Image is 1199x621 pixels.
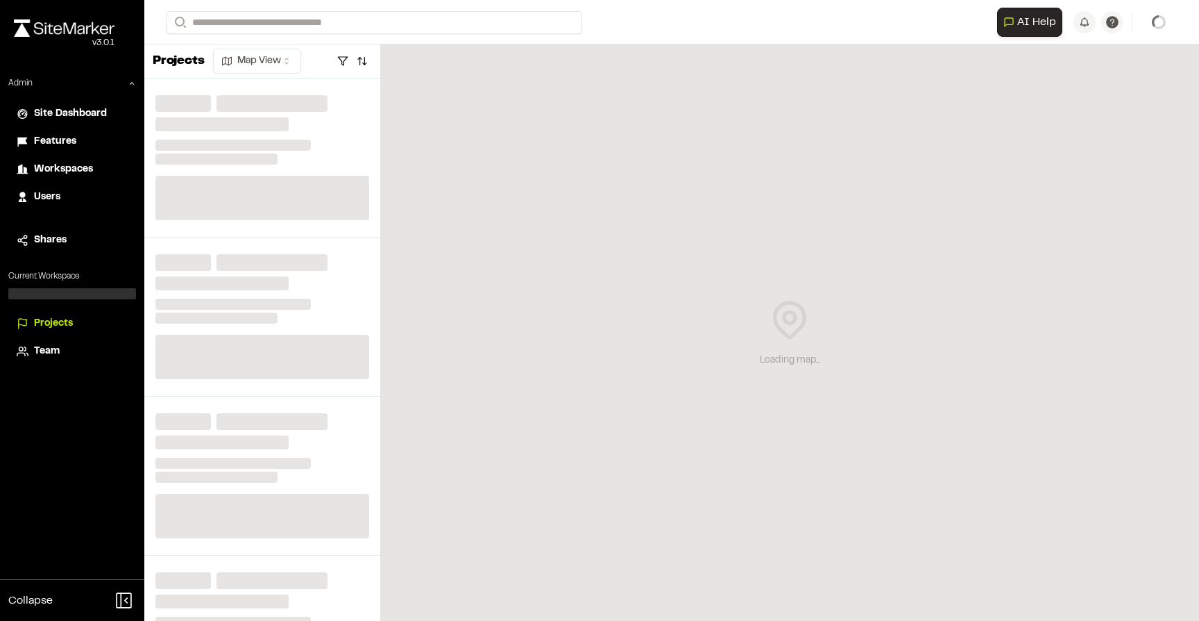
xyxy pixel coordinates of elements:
[17,233,128,248] a: Shares
[1017,14,1056,31] span: AI Help
[17,162,128,177] a: Workspaces
[14,37,114,49] div: Oh geez...please don't...
[34,106,107,122] span: Site Dashboard
[17,316,128,331] a: Projects
[8,270,136,283] p: Current Workspace
[760,353,820,368] div: Loading map...
[14,19,114,37] img: rebrand.png
[17,190,128,205] a: Users
[34,190,60,205] span: Users
[997,8,1062,37] button: Open AI Assistant
[17,106,128,122] a: Site Dashboard
[167,11,192,34] button: Search
[997,8,1068,37] div: Open AI Assistant
[17,134,128,149] a: Features
[153,52,205,71] p: Projects
[34,162,93,177] span: Workspaces
[17,344,128,359] a: Team
[8,593,53,609] span: Collapse
[34,134,76,149] span: Features
[34,316,73,331] span: Projects
[34,344,60,359] span: Team
[8,77,33,90] p: Admin
[34,233,67,248] span: Shares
